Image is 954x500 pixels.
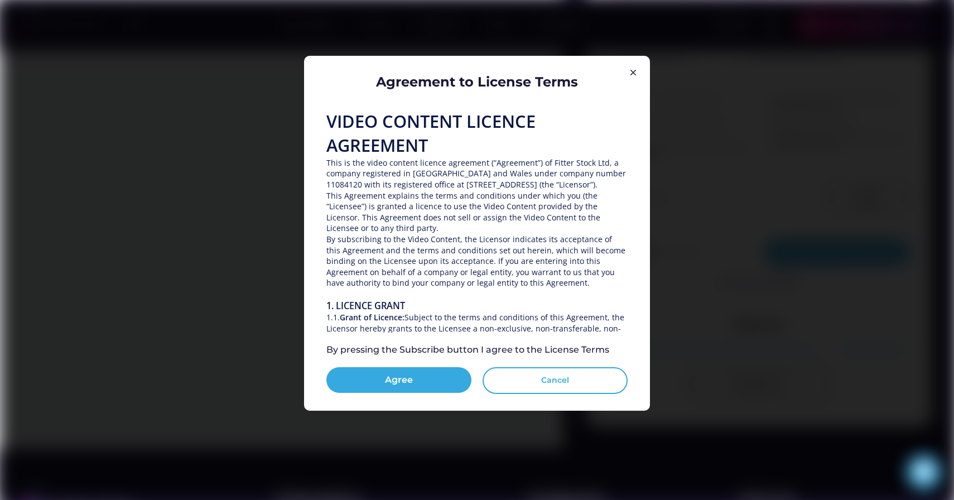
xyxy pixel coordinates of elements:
div: Agreement to License Terms [376,73,578,92]
iframe: chat widget [907,455,943,489]
span: This Agreement explains the terms and conditions under which you (the “Licensee”) is granted a li... [326,190,603,234]
span: 1. LICENCE GRANT [326,300,405,312]
span: VIDEO CONTENT LICENCE AGREEMENT [326,109,540,157]
button: Agree [326,367,471,393]
span: Grant of Licence: [340,312,404,323]
img: Group%201000002326.svg [627,66,640,79]
span: By subscribing to the Video Content, the Licensor indicates its acceptance of this Agreement and ... [326,234,628,288]
span: Subject to the terms and conditions of this Agreement, the Licensor hereby grants to the Licensee... [326,312,627,366]
button: Cancel [483,367,628,394]
div: By pressing the Subscribe button I agree to the License Terms [326,344,609,356]
span: This is the video content licence agreement (“Agreement”) of Fitter Stock Ltd, a company register... [326,157,628,190]
span: 1.1. [326,312,340,323]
